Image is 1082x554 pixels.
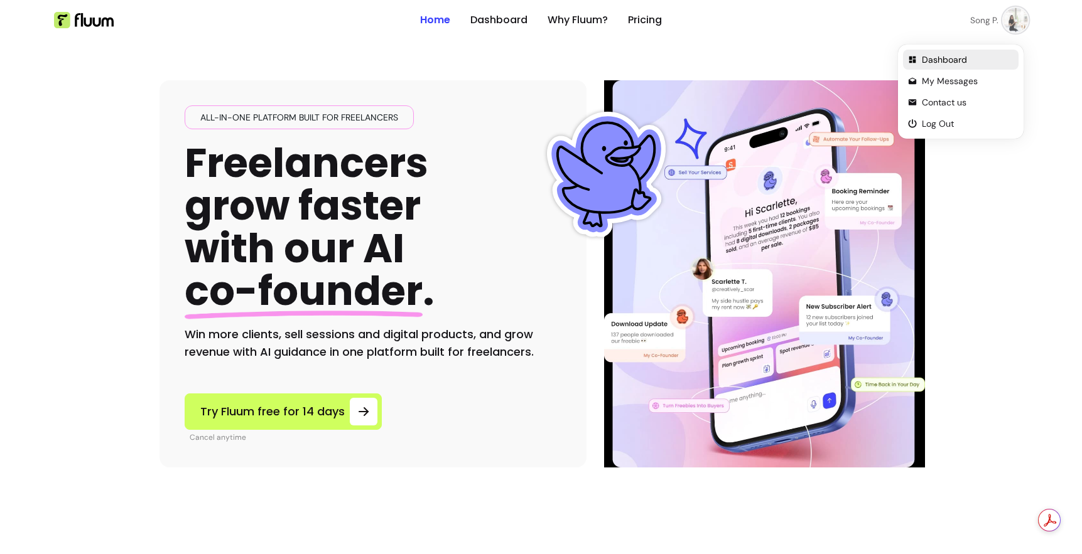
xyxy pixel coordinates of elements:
[185,326,561,361] h2: Win more clients, sell sessions and digital products, and grow revenue with AI guidance in one pl...
[48,197,213,210] div: Launch your first offer
[922,96,1014,109] span: Contact us
[23,422,228,442] div: 4Create a freebie
[23,326,228,346] div: 2Add a discovery call link
[190,432,382,442] p: Cancel anytime
[195,111,403,124] span: All-in-one platform built for freelancers
[48,331,213,343] div: Add a discovery call link
[548,13,608,28] a: Why Fluum?
[200,403,345,420] span: Try Fluum free for 14 days
[23,193,228,213] div: 1Launch your first offer
[51,110,72,130] img: Profile image for Roberta
[628,13,662,28] a: Pricing
[903,50,1019,134] ul: Profile Actions
[220,6,243,28] div: Close
[922,75,1014,87] span: My Messages
[13,144,45,157] p: 9 steps
[185,263,423,319] span: co-founder
[544,112,669,237] img: Fluum Duck sticker
[1003,8,1027,33] img: avatar
[922,117,1014,130] span: Log Out
[48,426,213,439] div: Create a freebie
[922,53,1014,66] span: Dashboard
[420,13,450,28] a: Home
[185,142,435,313] h1: Freelancers grow faster with our AI .
[48,283,145,296] button: Mark as completed
[48,218,219,257] div: Navigate to the ‘Offerings’ section and create one paid service clients can book [DATE].
[18,50,234,72] div: Earn your first dollar 💵
[23,374,228,394] div: 3Update your social media bios
[48,378,213,391] div: Update your social media bios
[166,144,239,157] p: About 9 minutes
[77,114,200,126] div: [PERSON_NAME] from Fluum
[901,47,1021,136] div: Profile Actions
[470,13,527,28] a: Dashboard
[607,80,923,467] img: Illustration of Fluum AI Co-Founder on a smartphone, showing solo business performance insights s...
[18,72,234,102] div: Your first client could be booking you [DATE] if you act now.
[8,5,32,29] button: go back
[970,14,998,26] span: Song P.
[54,12,114,28] img: Fluum Logo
